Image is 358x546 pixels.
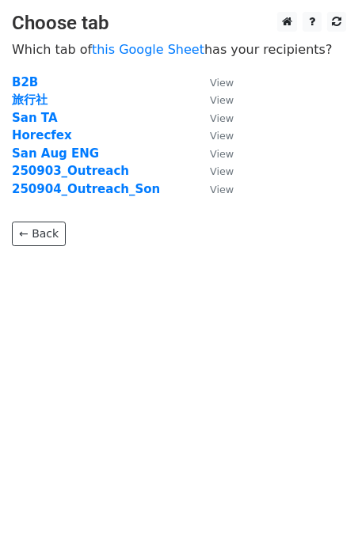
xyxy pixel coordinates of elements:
a: 旅行社 [12,93,48,107]
p: Which tab of has your recipients? [12,41,346,58]
a: San Aug ENG [12,146,99,161]
a: View [194,146,234,161]
a: 250904_Outreach_Son [12,182,160,196]
a: San TA [12,111,58,125]
a: Horecfex [12,128,72,142]
a: 250903_Outreach [12,164,129,178]
small: View [210,94,234,106]
a: B2B [12,75,38,89]
small: View [210,148,234,160]
a: View [194,182,234,196]
h3: Choose tab [12,12,346,35]
small: View [210,130,234,142]
small: View [210,77,234,89]
small: View [210,165,234,177]
a: this Google Sheet [92,42,204,57]
a: View [194,128,234,142]
small: View [210,112,234,124]
small: View [210,184,234,195]
a: View [194,111,234,125]
a: View [194,75,234,89]
a: View [194,93,234,107]
a: View [194,164,234,178]
a: ← Back [12,222,66,246]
